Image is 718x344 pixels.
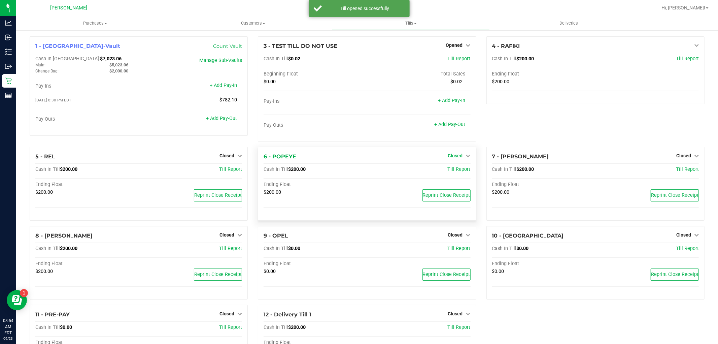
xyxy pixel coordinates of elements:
span: $7,023.06 [100,56,122,62]
span: 12 - Delivery Till 1 [264,311,311,318]
span: Cash In Till [35,324,60,330]
div: Pay-Outs [264,122,367,128]
span: Cash In Till [492,166,517,172]
iframe: Resource center unread badge [20,289,28,297]
span: [PERSON_NAME] [50,5,87,11]
span: Cash In [GEOGRAPHIC_DATA]: [35,56,100,62]
span: Closed [448,153,463,158]
span: Closed [448,232,463,238]
span: 8 - [PERSON_NAME] [35,232,93,239]
div: Ending Float [264,182,367,188]
span: 4 - RAFIKI [492,43,520,49]
div: Total Sales [367,71,470,77]
span: Reprint Close Receipt [651,192,698,198]
a: Manage Sub-Vaults [199,58,242,63]
inline-svg: Outbound [5,63,12,70]
span: $0.02 [451,79,463,85]
span: $0.02 [288,56,300,62]
a: Purchases [16,16,174,30]
a: Till Report [219,324,242,330]
a: Deliveries [490,16,648,30]
span: 3 - TEST TILL DO NOT USE [264,43,337,49]
span: Cash In Till [264,324,288,330]
span: Reprint Close Receipt [194,192,242,198]
a: Tills [332,16,490,30]
button: Reprint Close Receipt [651,189,699,201]
span: Till Report [676,246,699,251]
inline-svg: Retail [5,77,12,84]
a: Till Report [676,166,699,172]
a: Count Vault [213,43,242,49]
span: Reprint Close Receipt [423,192,470,198]
p: 09/23 [3,336,13,341]
span: 11 - PRE-PAY [35,311,70,318]
span: $200.00 [60,166,77,172]
span: Cash In Till [492,246,517,251]
span: Cash In Till [264,166,288,172]
a: Till Report [448,246,471,251]
span: [DATE] 8:30 PM EDT [35,98,71,102]
span: $782.10 [219,97,237,103]
span: Tills [332,20,489,26]
span: $2,000.00 [109,68,128,73]
span: Deliveries [550,20,587,26]
span: Cash In Till [35,246,60,251]
a: + Add Pay-Out [206,116,237,121]
span: $5,023.06 [109,62,128,67]
span: Cash In Till [35,166,60,172]
span: Reprint Close Receipt [423,272,470,277]
a: Till Report [676,56,699,62]
span: $0.00 [264,79,276,85]
span: $0.00 [288,246,300,251]
span: Closed [676,153,691,158]
a: Till Report [448,166,471,172]
span: $200.00 [264,189,281,195]
span: Purchases [16,20,174,26]
span: 6 - POPEYE [264,153,296,160]
button: Reprint Close Receipt [194,269,242,281]
button: Reprint Close Receipt [651,269,699,281]
div: Ending Float [35,261,139,267]
div: Pay-Outs [35,116,139,122]
span: 7 - [PERSON_NAME] [492,153,549,160]
span: $0.00 [492,269,504,274]
span: $0.00 [517,246,529,251]
a: + Add Pay-In [438,98,466,103]
span: Change Bag: [35,69,59,73]
span: 10 - [GEOGRAPHIC_DATA] [492,232,564,239]
inline-svg: Inbound [5,34,12,41]
div: Ending Float [492,71,595,77]
a: Till Report [219,246,242,251]
inline-svg: Analytics [5,20,12,26]
div: Ending Float [264,261,367,267]
a: Customers [174,16,332,30]
span: 1 - [GEOGRAPHIC_DATA]-Vault [35,43,120,49]
span: $200.00 [517,166,534,172]
span: Main: [35,63,45,67]
span: 9 - OPEL [264,232,288,239]
div: Ending Float [35,182,139,188]
a: Till Report [448,56,471,62]
div: Ending Float [492,261,595,267]
span: Opened [446,42,463,48]
span: Closed [219,153,234,158]
span: Closed [219,232,234,238]
span: $200.00 [35,189,53,195]
span: Reprint Close Receipt [194,272,242,277]
div: Till opened successfully [326,5,405,12]
div: Pay-Ins [264,98,367,104]
span: $0.00 [60,324,72,330]
div: Pay-Ins [35,83,139,89]
span: Till Report [219,166,242,172]
span: $200.00 [288,324,306,330]
span: Closed [448,311,463,316]
inline-svg: Inventory [5,49,12,55]
a: Till Report [448,324,471,330]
